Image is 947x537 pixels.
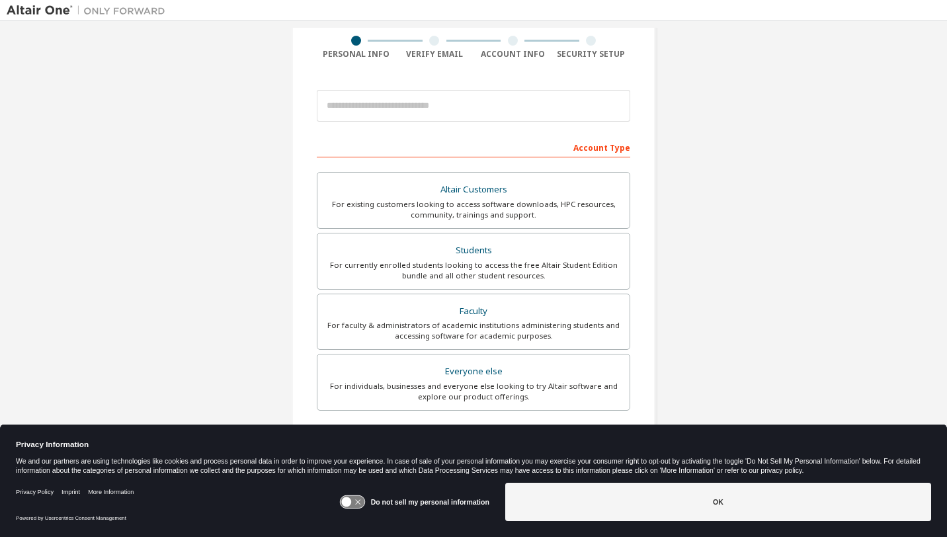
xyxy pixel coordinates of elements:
[317,136,630,157] div: Account Type
[325,260,622,281] div: For currently enrolled students looking to access the free Altair Student Edition bundle and all ...
[552,49,631,60] div: Security Setup
[325,362,622,381] div: Everyone else
[325,381,622,402] div: For individuals, businesses and everyone else looking to try Altair software and explore our prod...
[317,49,395,60] div: Personal Info
[325,241,622,260] div: Students
[395,49,474,60] div: Verify Email
[325,199,622,220] div: For existing customers looking to access software downloads, HPC resources, community, trainings ...
[325,302,622,321] div: Faculty
[325,320,622,341] div: For faculty & administrators of academic institutions administering students and accessing softwa...
[325,181,622,199] div: Altair Customers
[473,49,552,60] div: Account Info
[7,4,172,17] img: Altair One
